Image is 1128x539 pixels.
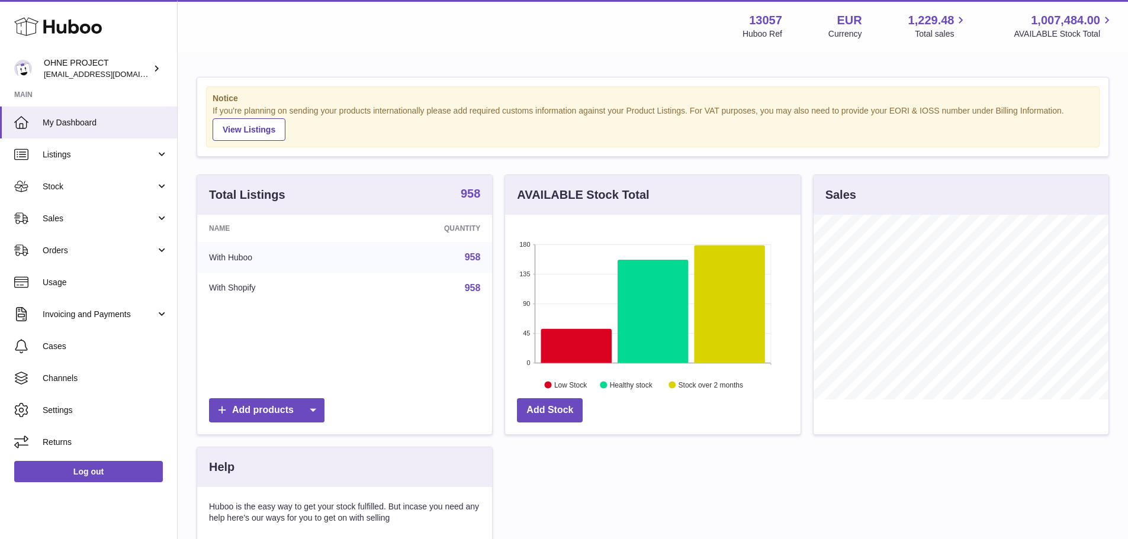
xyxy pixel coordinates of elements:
[209,398,324,422] a: Add products
[517,398,583,422] a: Add Stock
[908,12,968,40] a: 1,229.48 Total sales
[679,380,743,389] text: Stock over 2 months
[356,215,493,242] th: Quantity
[517,187,649,203] h3: AVAILABLE Stock Total
[523,330,531,337] text: 45
[43,405,168,416] span: Settings
[519,241,530,248] text: 180
[43,149,156,160] span: Listings
[14,60,32,78] img: internalAdmin-13057@internal.huboo.com
[197,273,356,304] td: With Shopify
[519,270,530,277] text: 135
[461,188,480,199] strong: 958
[14,461,163,482] a: Log out
[43,245,156,256] span: Orders
[43,373,168,384] span: Channels
[828,28,862,40] div: Currency
[43,341,168,352] span: Cases
[197,215,356,242] th: Name
[749,12,782,28] strong: 13057
[43,277,168,288] span: Usage
[43,309,156,320] span: Invoicing and Payments
[43,181,156,192] span: Stock
[1014,28,1114,40] span: AVAILABLE Stock Total
[915,28,968,40] span: Total sales
[197,242,356,273] td: With Huboo
[908,12,955,28] span: 1,229.48
[1031,12,1100,28] span: 1,007,484.00
[825,187,856,203] h3: Sales
[527,359,531,366] text: 0
[465,252,481,262] a: 958
[209,459,234,475] h3: Help
[43,437,168,448] span: Returns
[43,117,168,128] span: My Dashboard
[209,187,285,203] h3: Total Listings
[213,105,1093,141] div: If you're planning on sending your products internationally please add required customs informati...
[44,69,174,79] span: [EMAIL_ADDRESS][DOMAIN_NAME]
[743,28,782,40] div: Huboo Ref
[43,213,156,224] span: Sales
[44,57,150,80] div: OHNE PROJECT
[837,12,862,28] strong: EUR
[610,380,653,389] text: Healthy stock
[209,501,480,524] p: Huboo is the easy way to get your stock fulfilled. But incase you need any help here's our ways f...
[1014,12,1114,40] a: 1,007,484.00 AVAILABLE Stock Total
[461,188,480,202] a: 958
[523,300,531,307] text: 90
[213,118,285,141] a: View Listings
[554,380,587,389] text: Low Stock
[213,93,1093,104] strong: Notice
[465,283,481,293] a: 958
